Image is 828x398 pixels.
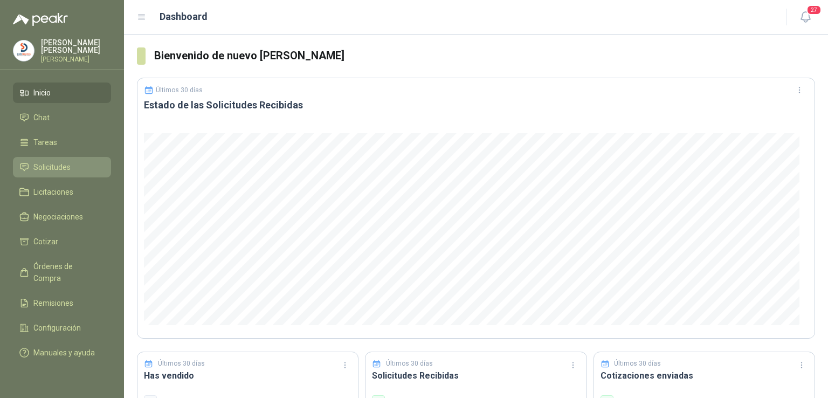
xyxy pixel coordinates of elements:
img: Company Logo [13,40,34,61]
span: Negociaciones [33,211,83,223]
span: Inicio [33,87,51,99]
a: Cotizar [13,231,111,252]
p: [PERSON_NAME] [41,56,111,63]
span: Cotizar [33,236,58,248]
button: 27 [796,8,815,27]
span: Remisiones [33,297,73,309]
span: Manuales y ayuda [33,347,95,359]
span: Solicitudes [33,161,71,173]
span: Configuración [33,322,81,334]
a: Inicio [13,83,111,103]
a: Tareas [13,132,111,153]
p: [PERSON_NAME] [PERSON_NAME] [41,39,111,54]
a: Negociaciones [13,207,111,227]
p: Últimos 30 días [158,359,205,369]
span: Órdenes de Compra [33,260,101,284]
h3: Cotizaciones enviadas [601,369,808,382]
img: Logo peakr [13,13,68,26]
a: Órdenes de Compra [13,256,111,289]
a: Chat [13,107,111,128]
h3: Bienvenido de nuevo [PERSON_NAME] [154,47,815,64]
a: Remisiones [13,293,111,313]
span: Chat [33,112,50,123]
a: Solicitudes [13,157,111,177]
h3: Estado de las Solicitudes Recibidas [144,99,808,112]
h3: Has vendido [144,369,351,382]
a: Licitaciones [13,182,111,202]
h3: Solicitudes Recibidas [372,369,579,382]
p: Últimos 30 días [614,359,661,369]
a: Configuración [13,318,111,338]
p: Últimos 30 días [156,86,203,94]
p: Últimos 30 días [386,359,433,369]
a: Manuales y ayuda [13,342,111,363]
span: 27 [806,5,822,15]
span: Licitaciones [33,186,73,198]
h1: Dashboard [160,9,208,24]
span: Tareas [33,136,57,148]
